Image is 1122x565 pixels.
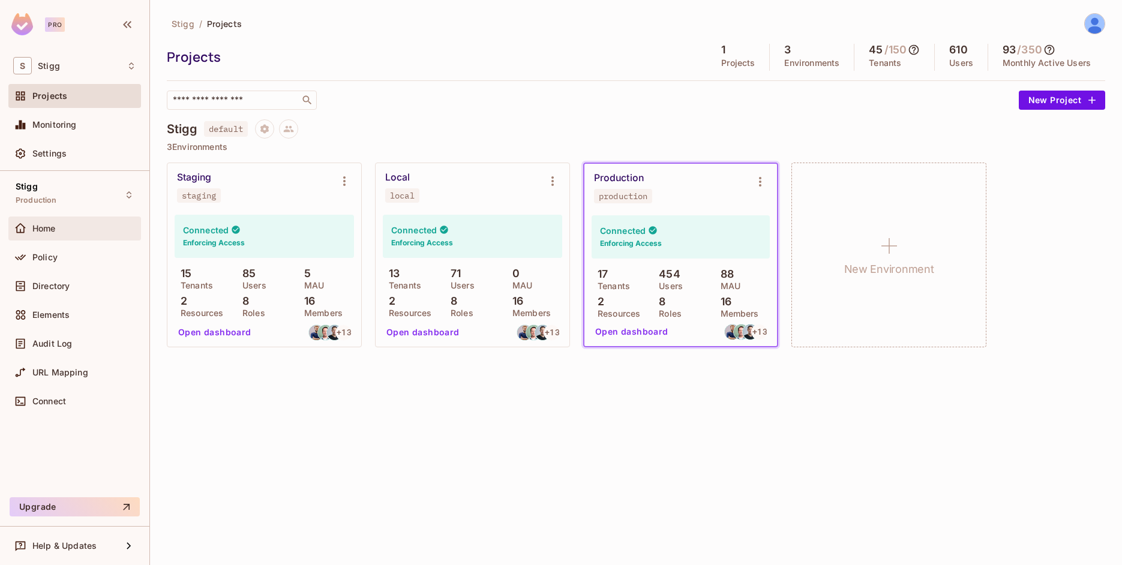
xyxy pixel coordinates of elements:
span: Project settings [255,125,274,137]
p: 2 [592,296,604,308]
span: Connect [32,396,66,406]
span: Production [16,196,57,205]
div: local [390,191,415,200]
span: Policy [32,253,58,262]
p: Users [949,58,973,68]
div: Production [594,172,644,184]
img: tom@stigg.io [318,325,333,340]
p: Users [236,281,266,290]
div: Local [385,172,410,184]
p: 85 [236,268,256,280]
button: Upgrade [10,497,140,516]
p: 3 Environments [167,142,1105,152]
img: anton@stigg.io [517,325,532,340]
p: Users [445,281,475,290]
span: URL Mapping [32,368,88,377]
span: Help & Updates [32,541,97,551]
p: Resources [383,308,431,318]
button: Environment settings [748,170,772,194]
img: or@stigg.io [743,324,758,339]
p: 2 [383,295,395,307]
p: 8 [653,296,665,308]
img: Itzik Bar David [1085,14,1105,34]
button: Environment settings [541,169,565,193]
h5: / 350 [1017,44,1042,56]
span: default [204,121,248,137]
h5: / 150 [884,44,907,56]
h1: New Environment [844,260,934,278]
p: 16 [506,295,523,307]
p: Environments [784,58,839,68]
p: Roles [653,309,682,318]
p: Members [298,308,343,318]
p: 71 [445,268,461,280]
span: S [13,57,32,74]
img: anton@stigg.io [725,324,740,339]
h4: Connected [600,225,646,236]
p: Members [506,308,551,318]
button: Environment settings [332,169,356,193]
p: MAU [506,281,532,290]
h5: 93 [1003,44,1016,56]
img: or@stigg.io [327,325,342,340]
p: 8 [445,295,457,307]
div: production [599,191,647,201]
button: Open dashboard [382,323,464,342]
p: 16 [715,296,731,308]
p: MAU [715,281,740,291]
p: Tenants [383,281,421,290]
span: Monitoring [32,120,77,130]
p: Tenants [869,58,901,68]
h4: Connected [183,224,229,236]
p: Tenants [175,281,213,290]
span: Projects [32,91,67,101]
p: 0 [506,268,520,280]
div: Pro [45,17,65,32]
button: Open dashboard [173,323,256,342]
h4: Stigg [167,122,197,136]
h6: Enforcing Access [600,238,662,249]
p: Users [653,281,683,291]
p: MAU [298,281,324,290]
h6: Enforcing Access [183,238,245,248]
button: Open dashboard [590,322,673,341]
p: Roles [445,308,473,318]
li: / [199,18,202,29]
h5: 610 [949,44,967,56]
img: anton@stigg.io [309,325,324,340]
p: Projects [721,58,755,68]
p: 13 [383,268,400,280]
span: + 13 [752,327,767,336]
p: Members [715,309,759,318]
p: 8 [236,295,249,307]
button: New Project [1019,91,1105,110]
p: 16 [298,295,315,307]
h6: Enforcing Access [391,238,453,248]
p: 5 [298,268,311,280]
p: Tenants [592,281,630,291]
span: + 13 [337,328,351,336]
h5: 3 [784,44,791,56]
span: Projects [207,18,242,29]
h5: 45 [869,44,883,56]
span: Audit Log [32,339,72,348]
p: Resources [592,309,640,318]
span: Stigg [172,18,194,29]
img: or@stigg.io [535,325,550,340]
p: 88 [715,268,734,280]
span: + 13 [545,328,559,336]
p: 15 [175,268,191,280]
span: Elements [32,310,70,320]
p: 2 [175,295,187,307]
p: 454 [653,268,680,280]
h5: 1 [721,44,725,56]
span: Settings [32,149,67,158]
div: Staging [177,172,212,184]
p: Roles [236,308,265,318]
span: Workspace: Stigg [38,61,60,71]
span: Home [32,224,56,233]
img: tom@stigg.io [526,325,541,340]
span: Directory [32,281,70,291]
img: SReyMgAAAABJRU5ErkJggg== [11,13,33,35]
div: Projects [167,48,701,66]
